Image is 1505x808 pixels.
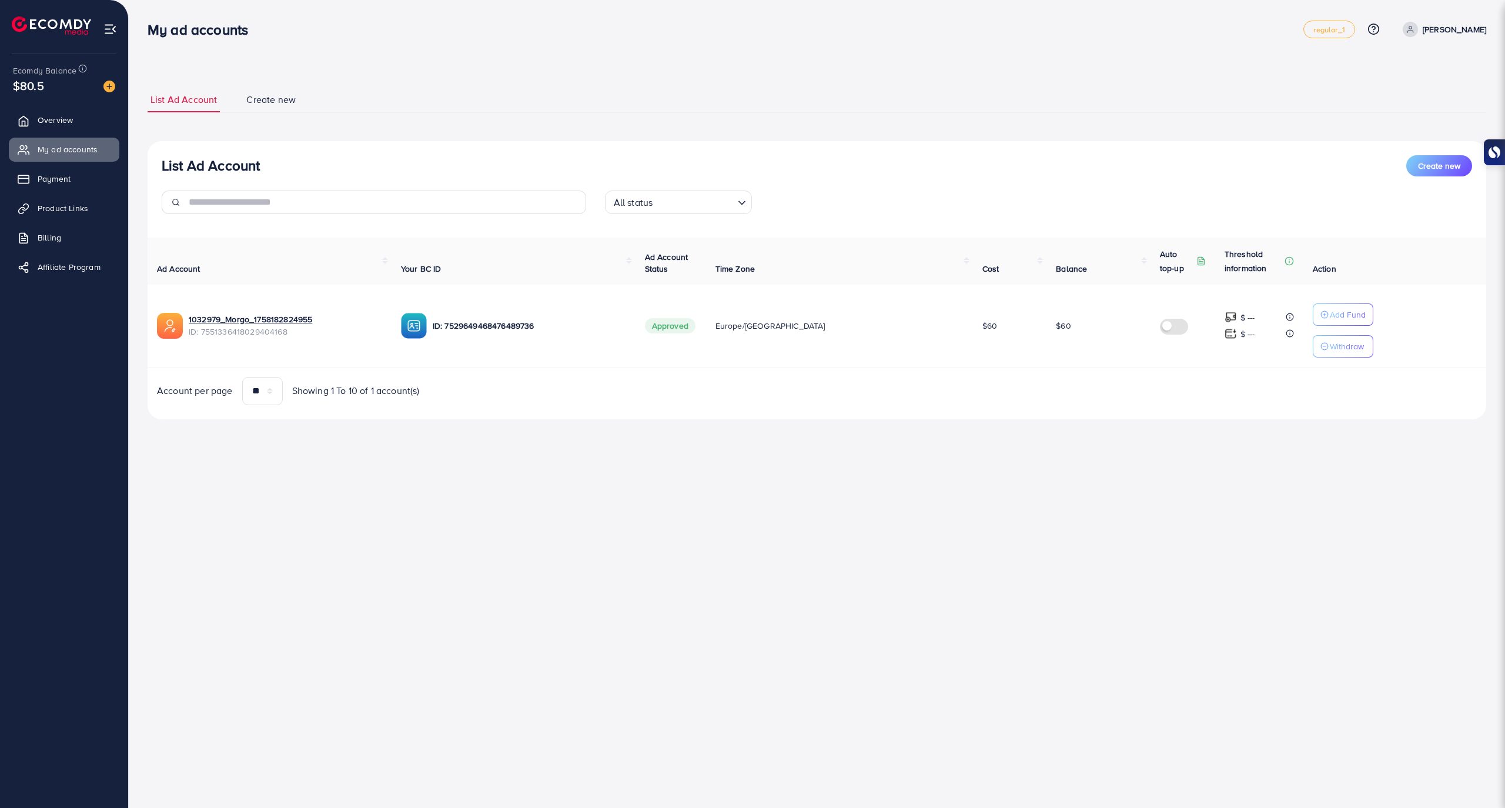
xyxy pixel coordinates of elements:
span: Billing [38,232,61,243]
p: $ --- [1240,327,1255,341]
a: Overview [9,108,119,132]
span: List Ad Account [150,93,217,106]
p: Withdraw [1330,339,1364,353]
span: Balance [1056,263,1087,275]
img: image [103,81,115,92]
span: regular_1 [1313,26,1345,34]
span: $60 [1056,320,1071,332]
span: Overview [38,114,73,126]
span: Showing 1 To 10 of 1 account(s) [292,384,420,398]
img: ic-ads-acc.e4c84228.svg [157,313,183,339]
span: Ad Account Status [645,251,688,275]
span: Affiliate Program [38,261,101,273]
span: Payment [38,173,71,185]
input: Search for option [656,192,733,211]
p: Auto top-up [1160,247,1194,275]
span: My ad accounts [38,143,98,155]
span: Time Zone [715,263,755,275]
img: top-up amount [1225,328,1237,340]
span: Account per page [157,384,233,398]
span: Create new [1418,160,1460,172]
span: $60 [982,320,997,332]
p: Add Fund [1330,308,1366,322]
span: Product Links [38,202,88,214]
a: Product Links [9,196,119,220]
div: Search for option [605,191,752,214]
button: Create new [1406,155,1472,176]
a: My ad accounts [9,138,119,161]
a: 1032979_Morgo_1758182824955 [189,313,382,325]
button: Withdraw [1313,335,1373,358]
p: $ --- [1240,310,1255,325]
span: Create new [246,93,296,106]
span: Approved [645,318,695,333]
p: ID: 7529649468476489736 [433,319,626,333]
span: Cost [982,263,999,275]
a: Billing [9,226,119,249]
a: regular_1 [1303,21,1354,38]
span: Ad Account [157,263,200,275]
span: Your BC ID [401,263,442,275]
img: ic-ba-acc.ded83a64.svg [401,313,427,339]
img: top-up amount [1225,311,1237,323]
span: Europe/[GEOGRAPHIC_DATA] [715,320,825,332]
a: Payment [9,167,119,191]
span: Action [1313,263,1336,275]
span: ID: 7551336418029404168 [189,326,382,338]
span: $80.5 [13,77,44,94]
p: [PERSON_NAME] [1423,22,1486,36]
iframe: Chat [1455,755,1496,799]
span: All status [611,194,655,211]
h3: My ad accounts [148,21,257,38]
span: Ecomdy Balance [13,65,76,76]
button: Add Fund [1313,303,1373,326]
a: [PERSON_NAME] [1398,22,1486,37]
img: logo [12,16,91,35]
img: menu [103,22,117,36]
div: <span class='underline'>1032979_Morgo_1758182824955</span></br>7551336418029404168 [189,313,382,338]
p: Threshold information [1225,247,1282,275]
a: Affiliate Program [9,255,119,279]
h3: List Ad Account [162,157,260,174]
